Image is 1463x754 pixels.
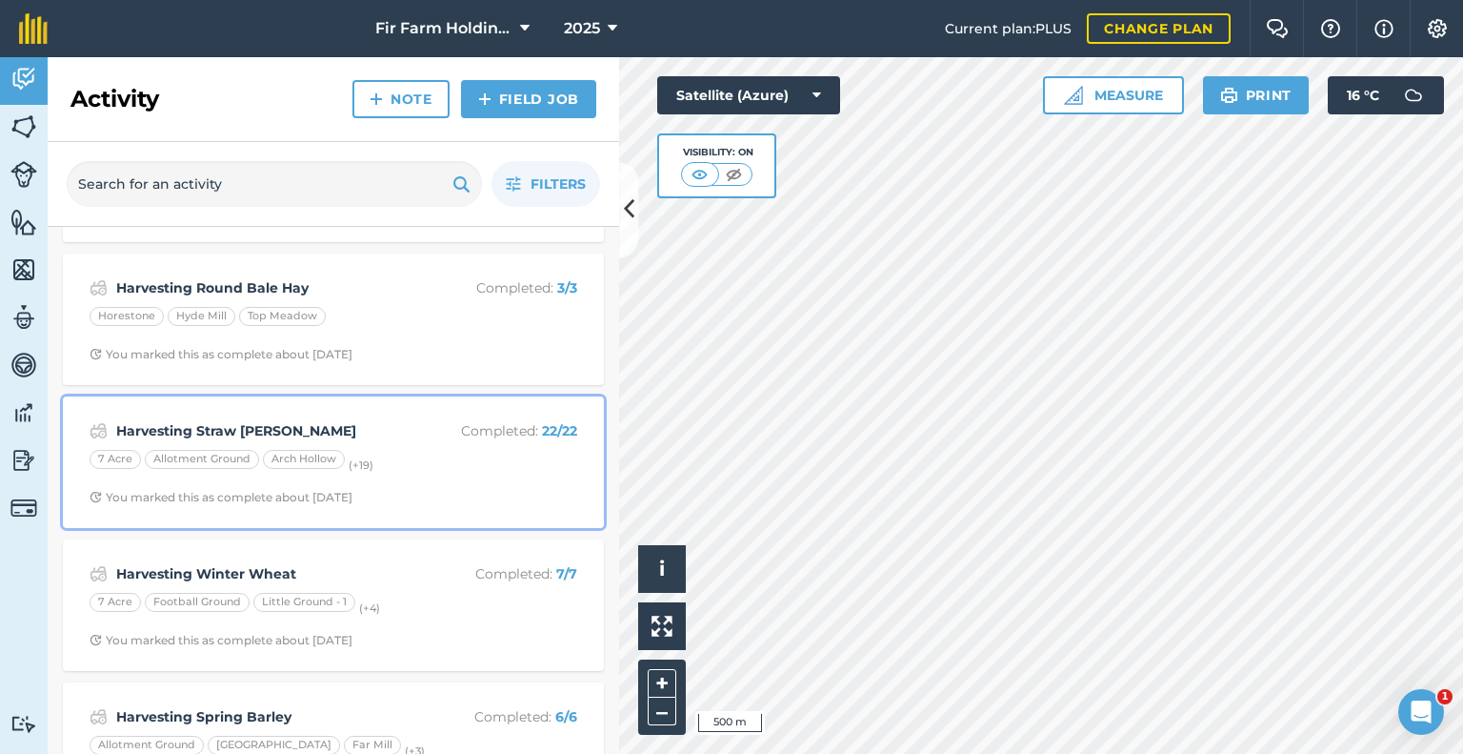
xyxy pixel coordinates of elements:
[349,459,373,472] small: (+ 19 )
[74,408,592,517] a: Harvesting Straw [PERSON_NAME]Completed: 22/227 AcreAllotment GroundArch Hollow(+19)Clock with ar...
[1087,13,1231,44] a: Change plan
[90,348,102,360] img: Clock with arrow pointing clockwise
[426,706,577,727] p: Completed :
[10,351,37,379] img: svg+xml;base64,PD94bWwgdmVyc2lvbj0iMS4wIiBlbmNvZGluZz0idXRmLTgiPz4KPCEtLSBHZW5lcmF0b3I6IEFkb2JlIE...
[564,17,600,40] span: 2025
[1319,19,1342,38] img: A question mark icon
[74,265,592,374] a: Harvesting Round Bale HayCompleted: 3/3HorestoneHyde MillTop MeadowClock with arrow pointing cloc...
[1203,76,1310,114] button: Print
[70,84,159,114] h2: Activity
[542,422,577,439] strong: 22 / 22
[1266,19,1289,38] img: Two speech bubbles overlapping with the left bubble in the forefront
[74,551,592,660] a: Harvesting Winter WheatCompleted: 7/77 AcreFootball GroundLittle Ground - 1(+4)Clock with arrow p...
[1374,17,1393,40] img: svg+xml;base64,PHN2ZyB4bWxucz0iaHR0cDovL3d3dy53My5vcmcvMjAwMC9zdmciIHdpZHRoPSIxNyIgaGVpZ2h0PSIxNy...
[648,698,676,725] button: –
[10,398,37,427] img: svg+xml;base64,PD94bWwgdmVyc2lvbj0iMS4wIiBlbmNvZGluZz0idXRmLTgiPz4KPCEtLSBHZW5lcmF0b3I6IEFkb2JlIE...
[1394,76,1433,114] img: svg+xml;base64,PD94bWwgdmVyc2lvbj0iMS4wIiBlbmNvZGluZz0idXRmLTgiPz4KPCEtLSBHZW5lcmF0b3I6IEFkb2JlIE...
[10,161,37,188] img: svg+xml;base64,PD94bWwgdmVyc2lvbj0iMS4wIiBlbmNvZGluZz0idXRmLTgiPz4KPCEtLSBHZW5lcmF0b3I6IEFkb2JlIE...
[370,88,383,111] img: svg+xml;base64,PHN2ZyB4bWxucz0iaHR0cDovL3d3dy53My5vcmcvMjAwMC9zdmciIHdpZHRoPSIxNCIgaGVpZ2h0PSIyNC...
[452,173,471,195] img: svg+xml;base64,PHN2ZyB4bWxucz0iaHR0cDovL3d3dy53My5vcmcvMjAwMC9zdmciIHdpZHRoPSIxOSIgaGVpZ2h0PSIyNC...
[90,419,108,442] img: svg+xml;base64,PD94bWwgdmVyc2lvbj0iMS4wIiBlbmNvZGluZz0idXRmLTgiPz4KPCEtLSBHZW5lcmF0b3I6IEFkb2JlIE...
[555,708,577,725] strong: 6 / 6
[90,705,108,728] img: svg+xml;base64,PD94bWwgdmVyc2lvbj0iMS4wIiBlbmNvZGluZz0idXRmLTgiPz4KPCEtLSBHZW5lcmF0b3I6IEFkb2JlIE...
[1437,689,1453,704] span: 1
[263,450,345,469] div: Arch Hollow
[10,255,37,284] img: svg+xml;base64,PHN2ZyB4bWxucz0iaHR0cDovL3d3dy53My5vcmcvMjAwMC9zdmciIHdpZHRoPSI1NiIgaGVpZ2h0PSI2MC...
[90,276,108,299] img: svg+xml;base64,PD94bWwgdmVyc2lvbj0iMS4wIiBlbmNvZGluZz0idXRmLTgiPz4KPCEtLSBHZW5lcmF0b3I6IEFkb2JlIE...
[352,80,450,118] a: Note
[1043,76,1184,114] button: Measure
[478,88,491,111] img: svg+xml;base64,PHN2ZyB4bWxucz0iaHR0cDovL3d3dy53My5vcmcvMjAwMC9zdmciIHdpZHRoPSIxNCIgaGVpZ2h0PSIyNC...
[531,173,586,194] span: Filters
[1220,84,1238,107] img: svg+xml;base64,PHN2ZyB4bWxucz0iaHR0cDovL3d3dy53My5vcmcvMjAwMC9zdmciIHdpZHRoPSIxOSIgaGVpZ2h0PSIyNC...
[145,593,250,612] div: Football Ground
[461,80,596,118] a: Field Job
[651,616,672,637] img: Four arrows, one pointing top left, one top right, one bottom right and the last bottom left
[253,593,355,612] div: Little Ground - 1
[491,161,600,207] button: Filters
[557,279,577,296] strong: 3 / 3
[116,277,418,298] strong: Harvesting Round Bale Hay
[426,420,577,441] p: Completed :
[10,112,37,141] img: svg+xml;base64,PHN2ZyB4bWxucz0iaHR0cDovL3d3dy53My5vcmcvMjAwMC9zdmciIHdpZHRoPSI1NiIgaGVpZ2h0PSI2MC...
[648,669,676,698] button: +
[375,17,512,40] span: Fir Farm Holdings Limited
[10,446,37,475] img: svg+xml;base64,PD94bWwgdmVyc2lvbj0iMS4wIiBlbmNvZGluZz0idXRmLTgiPz4KPCEtLSBHZW5lcmF0b3I6IEFkb2JlIE...
[90,593,141,612] div: 7 Acre
[90,490,352,505] div: You marked this as complete about [DATE]
[1064,86,1083,105] img: Ruler icon
[556,565,577,582] strong: 7 / 7
[426,277,577,298] p: Completed :
[1398,689,1444,735] iframe: Intercom live chat
[359,601,380,615] small: (+ 4 )
[90,450,141,469] div: 7 Acre
[239,307,326,326] div: Top Meadow
[90,633,352,648] div: You marked this as complete about [DATE]
[116,420,418,441] strong: Harvesting Straw [PERSON_NAME]
[90,562,108,585] img: svg+xml;base64,PD94bWwgdmVyc2lvbj0iMS4wIiBlbmNvZGluZz0idXRmLTgiPz4KPCEtLSBHZW5lcmF0b3I6IEFkb2JlIE...
[681,145,753,160] div: Visibility: On
[90,491,102,503] img: Clock with arrow pointing clockwise
[10,495,37,521] img: svg+xml;base64,PD94bWwgdmVyc2lvbj0iMS4wIiBlbmNvZGluZz0idXRmLTgiPz4KPCEtLSBHZW5lcmF0b3I6IEFkb2JlIE...
[1347,76,1379,114] span: 16 ° C
[145,450,259,469] div: Allotment Ground
[10,208,37,236] img: svg+xml;base64,PHN2ZyB4bWxucz0iaHR0cDovL3d3dy53My5vcmcvMjAwMC9zdmciIHdpZHRoPSI1NiIgaGVpZ2h0PSI2MC...
[10,715,37,733] img: svg+xml;base64,PD94bWwgdmVyc2lvbj0iMS4wIiBlbmNvZGluZz0idXRmLTgiPz4KPCEtLSBHZW5lcmF0b3I6IEFkb2JlIE...
[67,161,482,207] input: Search for an activity
[90,347,352,362] div: You marked this as complete about [DATE]
[90,634,102,646] img: Clock with arrow pointing clockwise
[659,557,665,581] span: i
[116,706,418,727] strong: Harvesting Spring Barley
[688,165,711,184] img: svg+xml;base64,PHN2ZyB4bWxucz0iaHR0cDovL3d3dy53My5vcmcvMjAwMC9zdmciIHdpZHRoPSI1MCIgaGVpZ2h0PSI0MC...
[426,563,577,584] p: Completed :
[722,165,746,184] img: svg+xml;base64,PHN2ZyB4bWxucz0iaHR0cDovL3d3dy53My5vcmcvMjAwMC9zdmciIHdpZHRoPSI1MCIgaGVpZ2h0PSI0MC...
[10,65,37,93] img: svg+xml;base64,PD94bWwgdmVyc2lvbj0iMS4wIiBlbmNvZGluZz0idXRmLTgiPz4KPCEtLSBHZW5lcmF0b3I6IEFkb2JlIE...
[657,76,840,114] button: Satellite (Azure)
[945,18,1072,39] span: Current plan : PLUS
[168,307,235,326] div: Hyde Mill
[90,307,164,326] div: Horestone
[116,563,418,584] strong: Harvesting Winter Wheat
[19,13,48,44] img: fieldmargin Logo
[1426,19,1449,38] img: A cog icon
[1328,76,1444,114] button: 16 °C
[638,545,686,593] button: i
[10,303,37,332] img: svg+xml;base64,PD94bWwgdmVyc2lvbj0iMS4wIiBlbmNvZGluZz0idXRmLTgiPz4KPCEtLSBHZW5lcmF0b3I6IEFkb2JlIE...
